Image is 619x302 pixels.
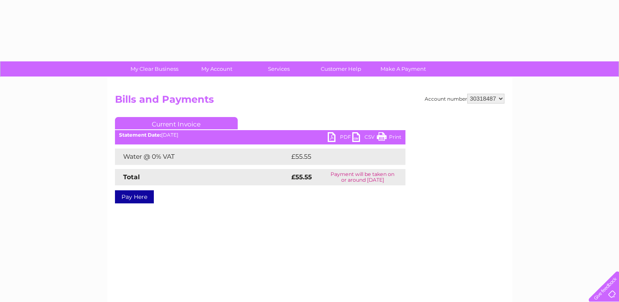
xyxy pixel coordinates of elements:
td: £55.55 [289,149,389,165]
div: Account number [425,94,504,104]
a: Make A Payment [369,61,437,77]
a: Pay Here [115,190,154,203]
td: Payment will be taken on or around [DATE] [320,169,405,185]
strong: Total [123,173,140,181]
a: Services [245,61,313,77]
a: Print [377,132,401,144]
a: My Clear Business [121,61,188,77]
a: Current Invoice [115,117,238,129]
a: CSV [352,132,377,144]
b: Statement Date: [119,132,161,138]
a: My Account [183,61,250,77]
a: Customer Help [307,61,375,77]
td: Water @ 0% VAT [115,149,289,165]
strong: £55.55 [291,173,312,181]
a: PDF [328,132,352,144]
div: [DATE] [115,132,405,138]
h2: Bills and Payments [115,94,504,109]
